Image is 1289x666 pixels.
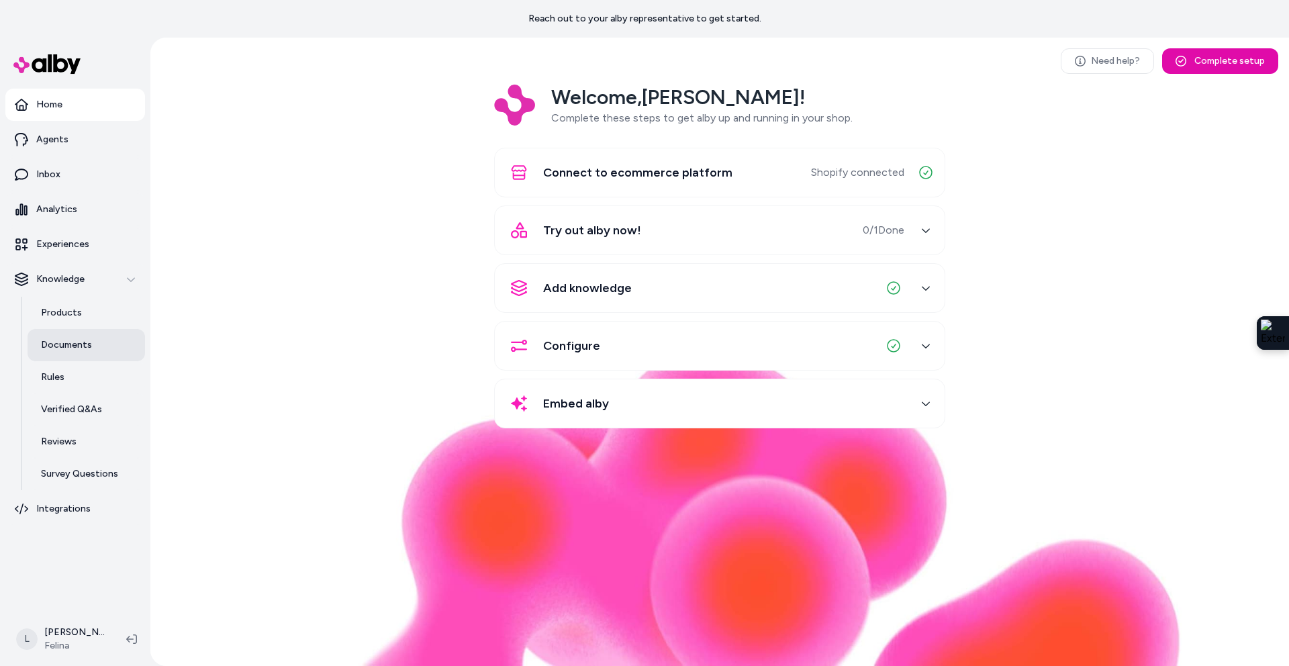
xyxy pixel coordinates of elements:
[503,330,937,362] button: Configure
[1162,48,1278,74] button: Complete setup
[28,458,145,490] a: Survey Questions
[503,156,937,189] button: Connect to ecommerce platformShopify connected
[5,158,145,191] a: Inbox
[36,168,60,181] p: Inbox
[1261,320,1285,346] img: Extension Icon
[44,639,105,653] span: Felina
[5,89,145,121] a: Home
[528,12,761,26] p: Reach out to your alby representative to get started.
[13,54,81,74] img: alby Logo
[41,371,64,384] p: Rules
[543,336,600,355] span: Configure
[543,279,632,297] span: Add knowledge
[36,203,77,216] p: Analytics
[503,214,937,246] button: Try out alby now!0/1Done
[28,297,145,329] a: Products
[44,626,105,639] p: [PERSON_NAME]
[36,98,62,111] p: Home
[494,85,535,126] img: Logo
[28,393,145,426] a: Verified Q&As
[8,618,115,661] button: L[PERSON_NAME]Felina
[503,387,937,420] button: Embed alby
[36,238,89,251] p: Experiences
[543,221,641,240] span: Try out alby now!
[5,193,145,226] a: Analytics
[41,306,82,320] p: Products
[543,163,732,182] span: Connect to ecommerce platform
[28,361,145,393] a: Rules
[41,435,77,448] p: Reviews
[1061,48,1154,74] a: Need help?
[36,133,68,146] p: Agents
[811,164,904,181] span: Shopify connected
[41,467,118,481] p: Survey Questions
[863,222,904,238] span: 0 / 1 Done
[36,273,85,286] p: Knowledge
[5,493,145,525] a: Integrations
[36,502,91,516] p: Integrations
[543,394,609,413] span: Embed alby
[28,426,145,458] a: Reviews
[41,338,92,352] p: Documents
[16,628,38,650] span: L
[551,85,853,110] h2: Welcome, [PERSON_NAME] !
[551,111,853,124] span: Complete these steps to get alby up and running in your shop.
[5,263,145,295] button: Knowledge
[5,124,145,156] a: Agents
[41,403,102,416] p: Verified Q&As
[503,272,937,304] button: Add knowledge
[28,329,145,361] a: Documents
[5,228,145,260] a: Experiences
[258,346,1182,666] img: alby Bubble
